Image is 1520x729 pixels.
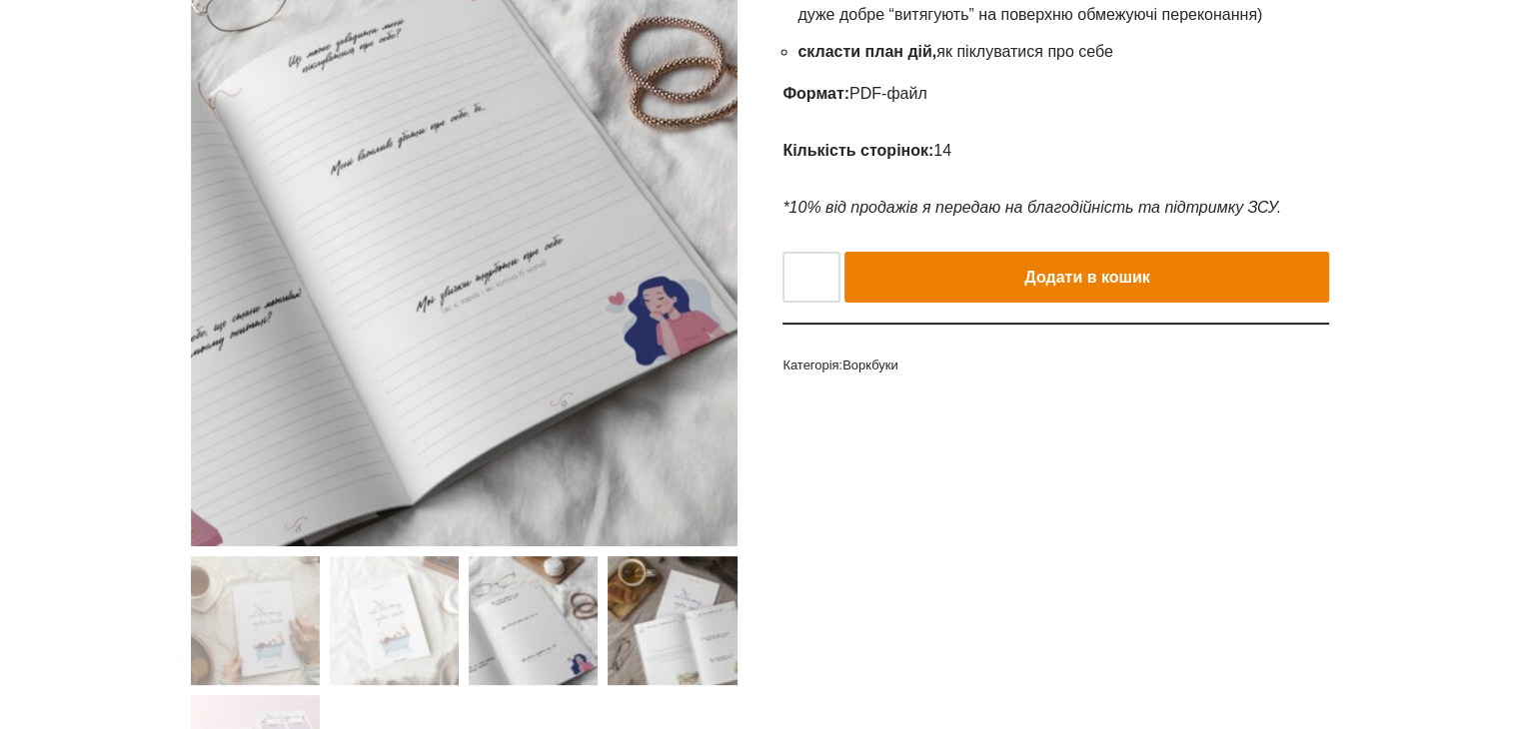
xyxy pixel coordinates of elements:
p: 14 [782,137,1329,164]
li: як піклуватися про себе [797,38,1329,65]
a: Воркбуки [842,358,898,372]
button: Додати в кошик [844,252,1329,304]
strong: скласти план дій, [797,43,936,60]
strong: Формат: [782,85,849,102]
img: Воркбук "Дбати про себе" - Зображення 4 [608,556,737,685]
img: Воркбук "Дбати про себе" [191,556,320,685]
span: Категорія: [782,355,1329,376]
img: Воркбук "Дбати про себе" - Зображення 2 [330,556,459,685]
strong: Кількість сторінок: [782,142,933,159]
p: PDF-файл [782,80,1329,107]
em: *10% від продажів я передаю на благодійність та підтримку ЗСУ. [782,199,1281,216]
img: Воркбук "Дбати про себе" - Зображення 3 [469,556,598,685]
input: Кількість товару [782,252,840,304]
